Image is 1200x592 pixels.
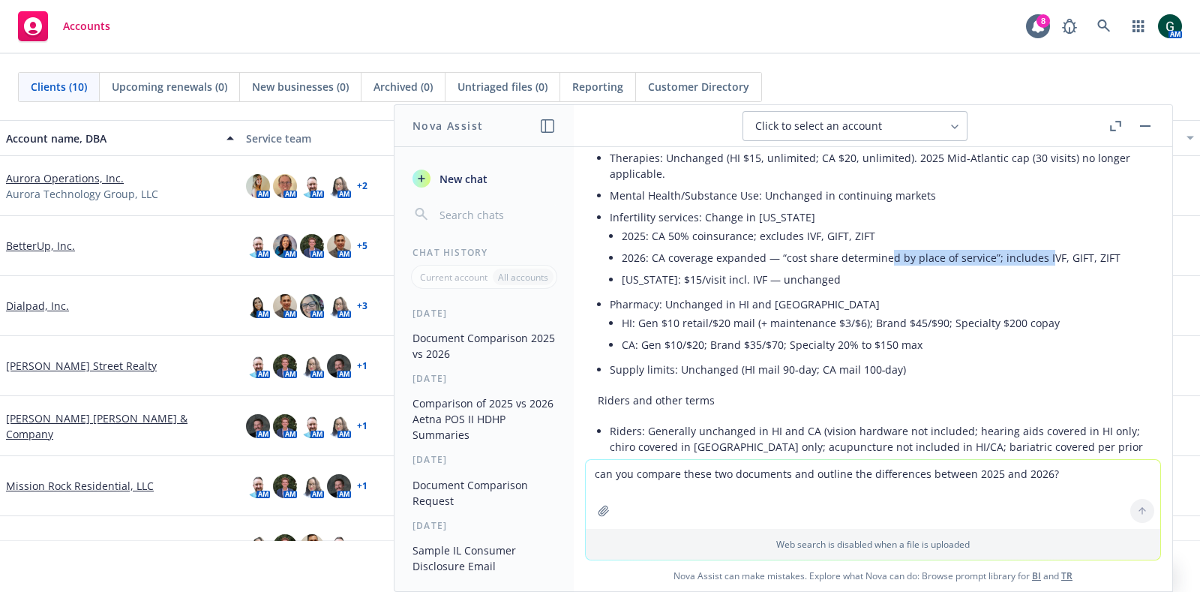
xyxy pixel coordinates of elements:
[622,334,1148,356] li: CA: Gen $10/$20; Brand $35/$70; Specialty 20% to $150 max
[246,174,270,198] img: photo
[240,120,480,156] button: Service team
[273,534,297,558] img: photo
[610,420,1148,473] li: Riders: Generally unchanged in HI and CA (vision hardware not included; hearing aids covered in H...
[246,414,270,438] img: photo
[246,534,270,558] img: photo
[246,354,270,378] img: photo
[420,271,487,284] p: Current account
[12,5,116,47] a: Accounts
[755,119,882,134] span: Click to select an account
[406,473,562,513] button: Document Comparison Request
[357,302,367,311] a: + 3
[622,247,1148,269] li: 2026: CA coverage expanded — “cost share determined by place of service”; includes IVF, GIFT, ZIFT
[406,391,562,447] button: Comparison of 2025 vs 2026 Aetna POS II HDHP Summaries
[327,354,351,378] img: photo
[610,206,1148,293] li: Infertility services: Change in [US_STATE]
[394,307,574,320] div: [DATE]
[6,186,158,202] span: Aurora Technology Group, LLC
[1061,569,1072,582] a: TR
[406,165,562,192] button: New chat
[6,298,69,314] a: Dialpad, Inc.
[63,20,110,32] span: Accounts
[246,131,474,146] div: Service team
[595,538,1151,551] p: Web search is disabled when a file is uploaded
[1036,14,1050,28] div: 8
[406,538,562,578] button: Sample IL Consumer Disclosure Email
[580,560,1166,591] span: Nova Assist can make mistakes. Explore what Nova can do: Browse prompt library for and
[357,422,367,431] a: + 1
[327,414,351,438] img: photo
[300,234,324,258] img: photo
[273,174,297,198] img: photo
[300,354,324,378] img: photo
[648,79,749,95] span: Customer Directory
[373,79,433,95] span: Archived (0)
[357,242,367,251] a: + 5
[457,79,547,95] span: Untriaged files (0)
[622,225,1148,247] li: 2025: CA 50% coinsurance; excludes IVF, GIFT, ZIFT
[327,234,351,258] img: photo
[1089,11,1119,41] a: Search
[6,478,154,494] a: Mission Rock Residential, LLC
[610,185,1148,206] li: Mental Health/Substance Use: Unchanged in continuing markets
[436,171,487,187] span: New chat
[1123,11,1153,41] a: Switch app
[300,414,324,438] img: photo
[6,358,157,374] a: [PERSON_NAME] Street Realty
[357,482,367,491] a: + 1
[394,372,574,385] div: [DATE]
[1054,11,1084,41] a: Report a Bug
[436,204,556,225] input: Search chats
[6,410,234,442] a: [PERSON_NAME] [PERSON_NAME] & Company
[246,294,270,318] img: photo
[252,79,349,95] span: New businesses (0)
[406,326,562,366] button: Document Comparison 2025 vs 2026
[394,246,574,259] div: Chat History
[1158,14,1182,38] img: photo
[1032,569,1041,582] a: BI
[273,414,297,438] img: photo
[357,182,367,191] a: + 2
[357,362,367,371] a: + 1
[622,269,1148,290] li: [US_STATE]: $15/visit incl. IVF — unchanged
[498,271,548,284] p: All accounts
[327,174,351,198] img: photo
[300,474,324,498] img: photo
[742,111,967,141] button: Click to select an account
[273,354,297,378] img: photo
[31,79,87,95] span: Clients (10)
[610,147,1148,185] li: Therapies: Unchanged (HI $15, unlimited; CA $20, unlimited). 2025 Mid‑Atlantic cap (30 visits) no...
[610,359,1148,380] li: Supply limits: Unchanged (HI mail 90‑day; CA mail 100‑day)
[300,534,324,558] img: photo
[6,131,217,146] div: Account name, DBA
[6,238,75,254] a: BetterUp, Inc.
[112,79,227,95] span: Upcoming renewals (0)
[622,312,1148,334] li: HI: Gen $10 retail/$20 mail (+ maintenance $3/$6); Brand $45/$90; Specialty $200 copay
[300,174,324,198] img: photo
[394,519,574,532] div: [DATE]
[394,453,574,466] div: [DATE]
[610,293,1148,359] li: Pharmacy: Unchanged in HI and [GEOGRAPHIC_DATA]
[327,534,351,558] img: photo
[6,170,124,186] a: Aurora Operations, Inc.
[327,294,351,318] img: photo
[598,392,1148,408] p: Riders and other terms
[412,118,483,134] h1: Nova Assist
[273,294,297,318] img: photo
[6,538,81,554] a: Ncontracts LLC
[300,294,324,318] img: photo
[273,474,297,498] img: photo
[246,474,270,498] img: photo
[572,79,623,95] span: Reporting
[246,234,270,258] img: photo
[327,474,351,498] img: photo
[273,234,297,258] img: photo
